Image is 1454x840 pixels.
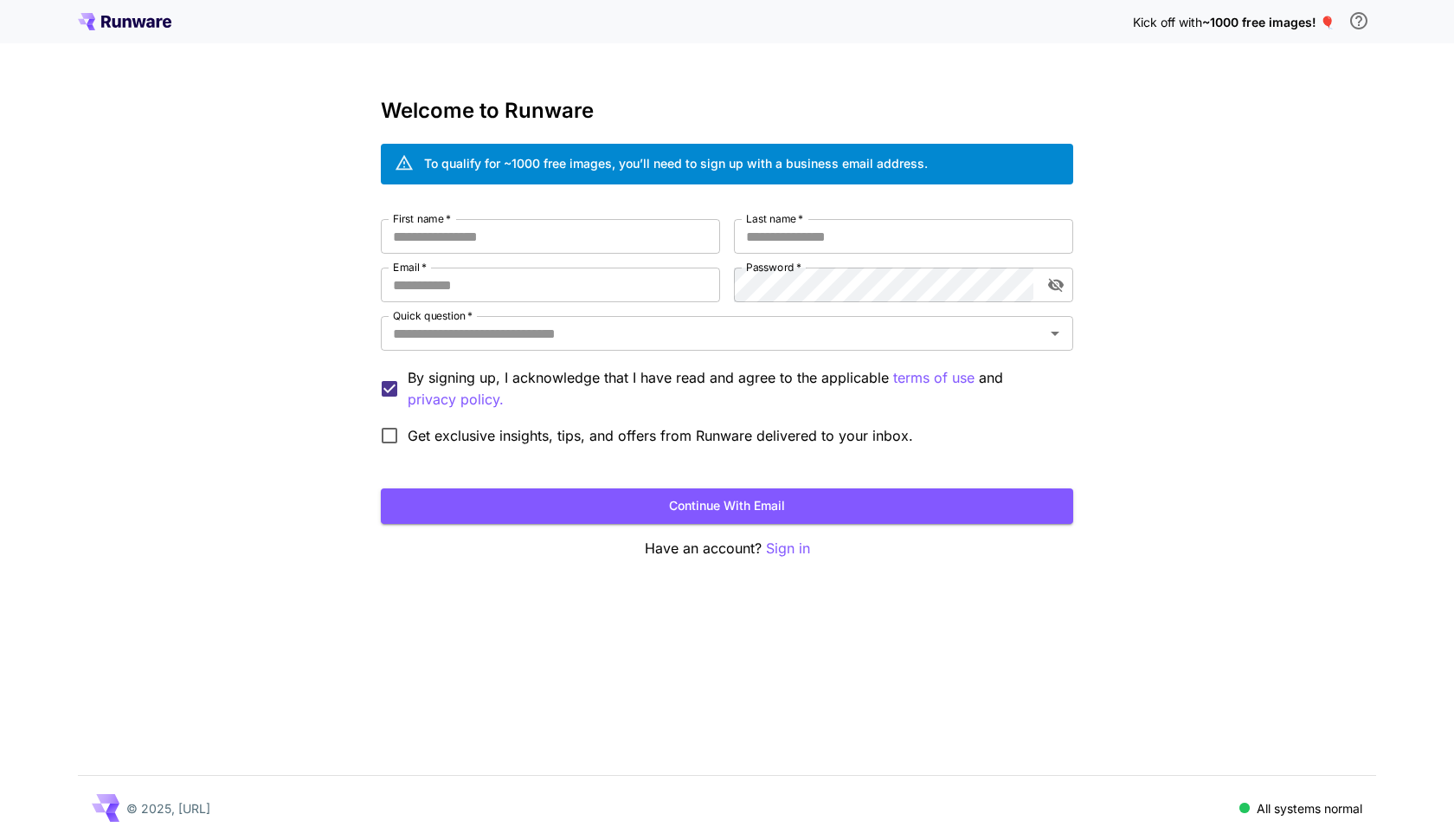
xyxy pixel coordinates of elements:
h3: Welcome to Runware [381,99,1073,123]
button: Open [1043,321,1067,346]
button: Continue with email [381,488,1073,524]
button: By signing up, I acknowledge that I have read and agree to the applicable terms of use and [408,389,504,410]
label: Quick question [393,308,473,323]
label: Email [393,260,427,275]
span: ~1000 free images! 🎈 [1202,15,1335,29]
button: Sign in [766,538,810,559]
p: privacy policy. [408,389,504,410]
span: Get exclusive insights, tips, and offers from Runware delivered to your inbox. [408,425,913,446]
p: terms of use [893,367,975,389]
button: In order to qualify for free credit, you need to sign up with a business email address and click ... [1341,3,1376,38]
div: To qualify for ~1000 free images, you’ll need to sign up with a business email address. [424,154,928,172]
p: © 2025, [URL] [126,799,210,817]
label: First name [393,211,451,226]
button: By signing up, I acknowledge that I have read and agree to the applicable and privacy policy. [893,367,975,389]
label: Password [746,260,801,275]
span: Kick off with [1133,15,1202,29]
p: Have an account? [381,538,1073,559]
button: toggle password visibility [1040,269,1071,300]
label: Last name [746,211,803,226]
p: All systems normal [1257,799,1362,817]
p: By signing up, I acknowledge that I have read and agree to the applicable and [408,367,1059,410]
